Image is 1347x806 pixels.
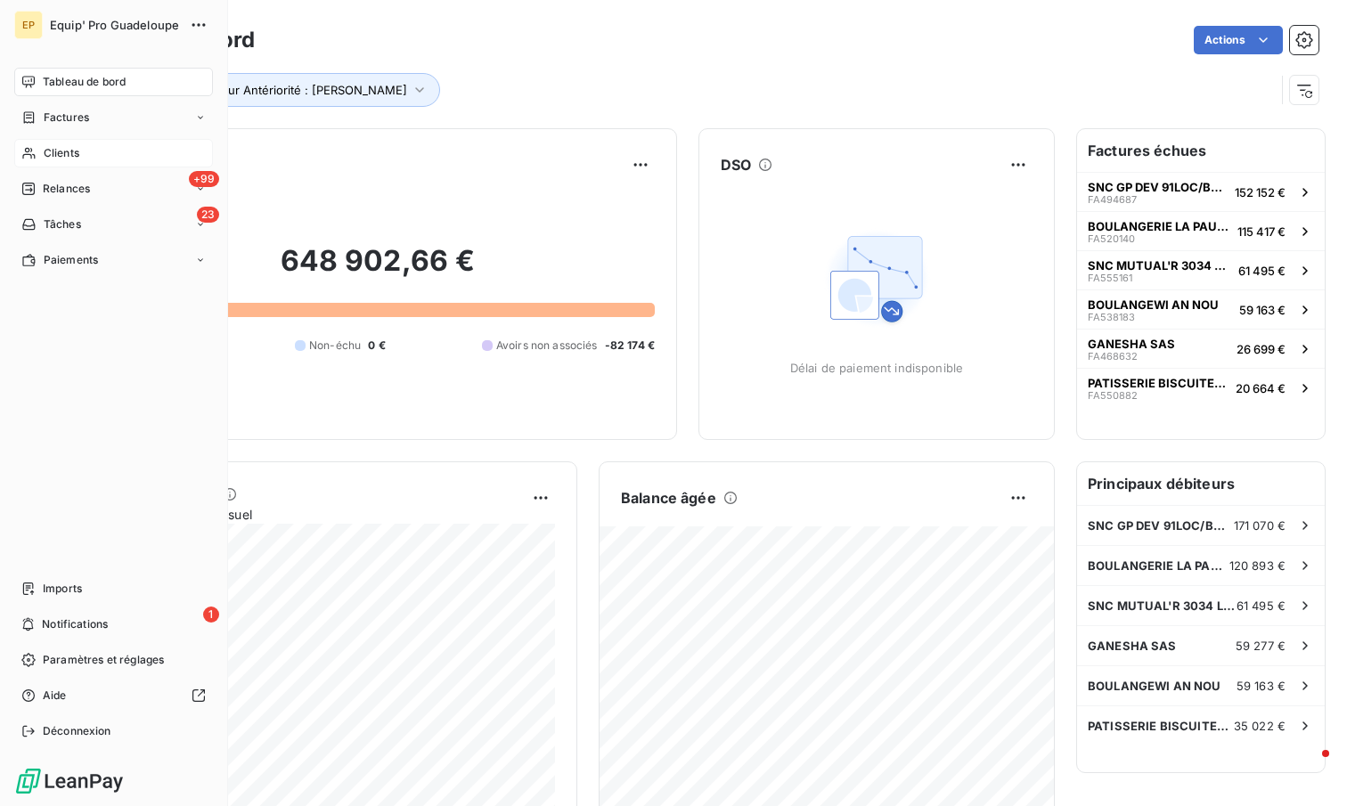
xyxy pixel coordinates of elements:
[43,181,90,197] span: Relances
[1237,224,1286,239] span: 115 417 €
[368,338,385,354] span: 0 €
[14,175,213,203] a: +99Relances
[44,110,89,126] span: Factures
[192,83,407,97] span: Vendeur Antériorité : [PERSON_NAME]
[1077,289,1325,329] button: BOULANGEWI AN NOUFA53818359 163 €
[14,139,213,167] a: Clients
[1237,598,1286,613] span: 61 495 €
[1237,679,1286,693] span: 59 163 €
[1077,250,1325,289] button: SNC MUTUAL'R 3034 LOC/[PERSON_NAME] [PERSON_NAME]FA55516161 495 €
[14,11,43,39] div: EP
[1088,351,1138,362] span: FA468632
[203,607,219,623] span: 1
[1088,679,1221,693] span: BOULANGEWI AN NOU
[189,171,219,187] span: +99
[43,581,82,597] span: Imports
[197,207,219,223] span: 23
[496,338,598,354] span: Avoirs non associés
[621,487,716,509] h6: Balance âgée
[1088,219,1230,233] span: BOULANGERIE LA PAUSE GOURMANDE
[820,222,934,336] img: Empty state
[1234,518,1286,533] span: 171 070 €
[1088,312,1135,322] span: FA538183
[44,252,98,268] span: Paiements
[14,246,213,274] a: Paiements
[1077,368,1325,407] button: PATISSERIE BISCUITERIE DOUDOU [PERSON_NAME]FA55088220 664 €
[50,18,179,32] span: Equip' Pro Guadeloupe
[1077,211,1325,250] button: BOULANGERIE LA PAUSE GOURMANDEFA520140115 417 €
[14,103,213,132] a: Factures
[1088,180,1228,194] span: SNC GP DEV 91LOC/BOULANGERIE KIAVUE ET FILS
[1237,342,1286,356] span: 26 699 €
[1239,303,1286,317] span: 59 163 €
[1088,297,1219,312] span: BOULANGEWI AN NOU
[721,154,751,175] h6: DSO
[44,216,81,232] span: Tâches
[43,688,67,704] span: Aide
[1077,172,1325,211] button: SNC GP DEV 91LOC/BOULANGERIE KIAVUE ET FILSFA494687152 152 €
[42,616,108,632] span: Notifications
[1088,233,1135,244] span: FA520140
[1077,329,1325,368] button: GANESHA SASFA46863226 699 €
[14,681,213,710] a: Aide
[1088,518,1234,533] span: SNC GP DEV 91LOC/BOULANGERIE KIAVUE ET FILS
[44,145,79,161] span: Clients
[1236,639,1286,653] span: 59 277 €
[167,73,440,107] button: Vendeur Antériorité : [PERSON_NAME]
[1238,264,1286,278] span: 61 495 €
[1088,719,1234,733] span: PATISSERIE BISCUITERIE DOUDOU [PERSON_NAME]
[1088,337,1175,351] span: GANESHA SAS
[309,338,361,354] span: Non-échu
[1088,598,1237,613] span: SNC MUTUAL'R 3034 LOC/[PERSON_NAME] [PERSON_NAME]
[1234,719,1286,733] span: 35 022 €
[101,243,655,297] h2: 648 902,66 €
[14,767,125,795] img: Logo LeanPay
[14,210,213,239] a: 23Tâches
[1088,258,1231,273] span: SNC MUTUAL'R 3034 LOC/[PERSON_NAME] [PERSON_NAME]
[1235,185,1286,199] span: 152 152 €
[1088,376,1229,390] span: PATISSERIE BISCUITERIE DOUDOU [PERSON_NAME]
[1077,462,1325,505] h6: Principaux débiteurs
[14,646,213,674] a: Paramètres et réglages
[1229,558,1286,573] span: 120 893 €
[1194,26,1283,54] button: Actions
[43,652,164,668] span: Paramètres et réglages
[101,505,519,524] span: Chiffre d'affaires mensuel
[605,338,655,354] span: -82 174 €
[43,723,111,739] span: Déconnexion
[1286,745,1329,788] iframe: Intercom live chat
[1088,558,1229,573] span: BOULANGERIE LA PAUSE GOURMANDE
[14,574,213,603] a: Imports
[1088,273,1132,283] span: FA555161
[1236,381,1286,395] span: 20 664 €
[1077,129,1325,172] h6: Factures échues
[14,68,213,96] a: Tableau de bord
[1088,390,1138,401] span: FA550882
[790,361,964,375] span: Délai de paiement indisponible
[43,74,126,90] span: Tableau de bord
[1088,639,1177,653] span: GANESHA SAS
[1088,194,1137,205] span: FA494687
